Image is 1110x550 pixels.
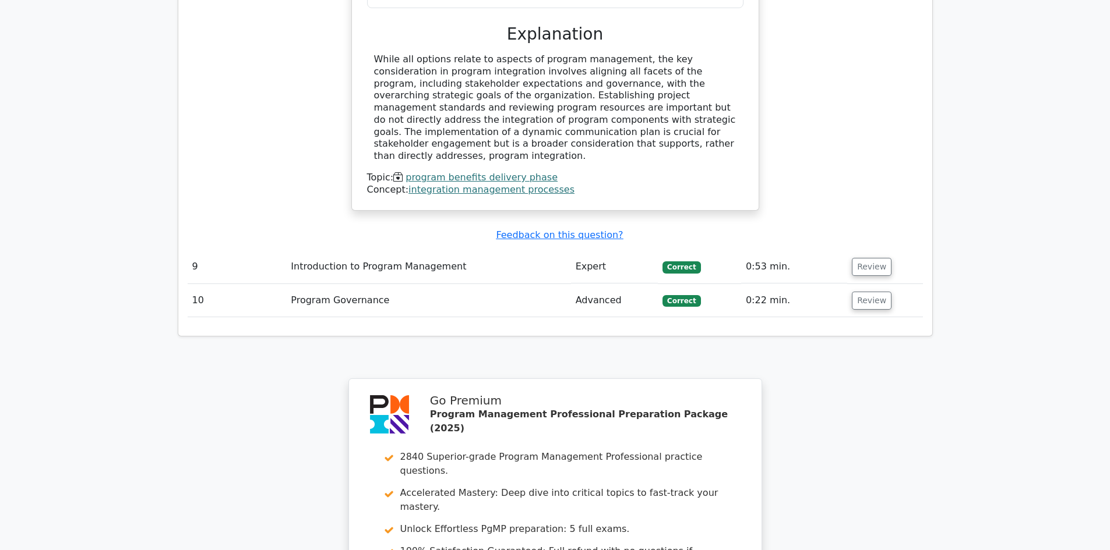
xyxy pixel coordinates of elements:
button: Review [852,292,891,310]
span: Correct [663,261,700,273]
td: Expert [571,250,658,283]
div: Concept: [367,184,743,196]
td: Advanced [571,284,658,317]
h3: Explanation [374,24,737,44]
div: Topic: [367,172,743,184]
div: While all options relate to aspects of program management, the key consideration in program integ... [374,54,737,162]
td: 0:53 min. [741,250,847,283]
a: integration management processes [408,184,575,195]
td: 0:22 min. [741,284,847,317]
a: Feedback on this question? [496,229,623,240]
td: 10 [188,284,287,317]
span: Correct [663,295,700,307]
a: program benefits delivery phase [406,172,558,183]
td: Introduction to Program Management [286,250,570,283]
button: Review [852,258,891,276]
td: 9 [188,250,287,283]
td: Program Governance [286,284,570,317]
